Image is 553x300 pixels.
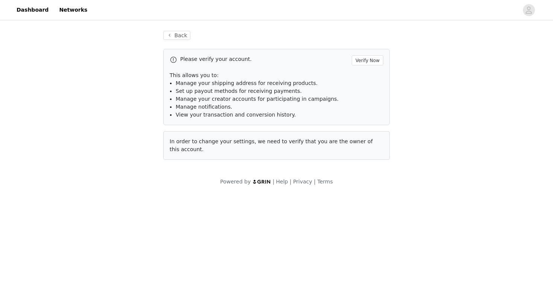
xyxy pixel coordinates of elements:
[525,4,532,16] div: avatar
[176,96,339,102] span: Manage your creator accounts for participating in campaigns.
[252,179,271,184] img: logo
[55,2,92,18] a: Networks
[220,179,251,185] span: Powered by
[170,71,383,79] p: This allows you to:
[163,31,190,40] button: Back
[176,112,296,118] span: View your transaction and conversion history.
[273,179,275,185] span: |
[176,80,318,86] span: Manage your shipping address for receiving products.
[352,55,383,65] button: Verify Now
[276,179,288,185] a: Help
[12,2,53,18] a: Dashboard
[176,88,302,94] span: Set up payout methods for receiving payments.
[317,179,333,185] a: Terms
[170,138,373,152] span: In order to change your settings, we need to verify that you are the owner of this account.
[290,179,292,185] span: |
[176,104,232,110] span: Manage notifications.
[314,179,316,185] span: |
[293,179,312,185] a: Privacy
[180,55,349,63] p: Please verify your account.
